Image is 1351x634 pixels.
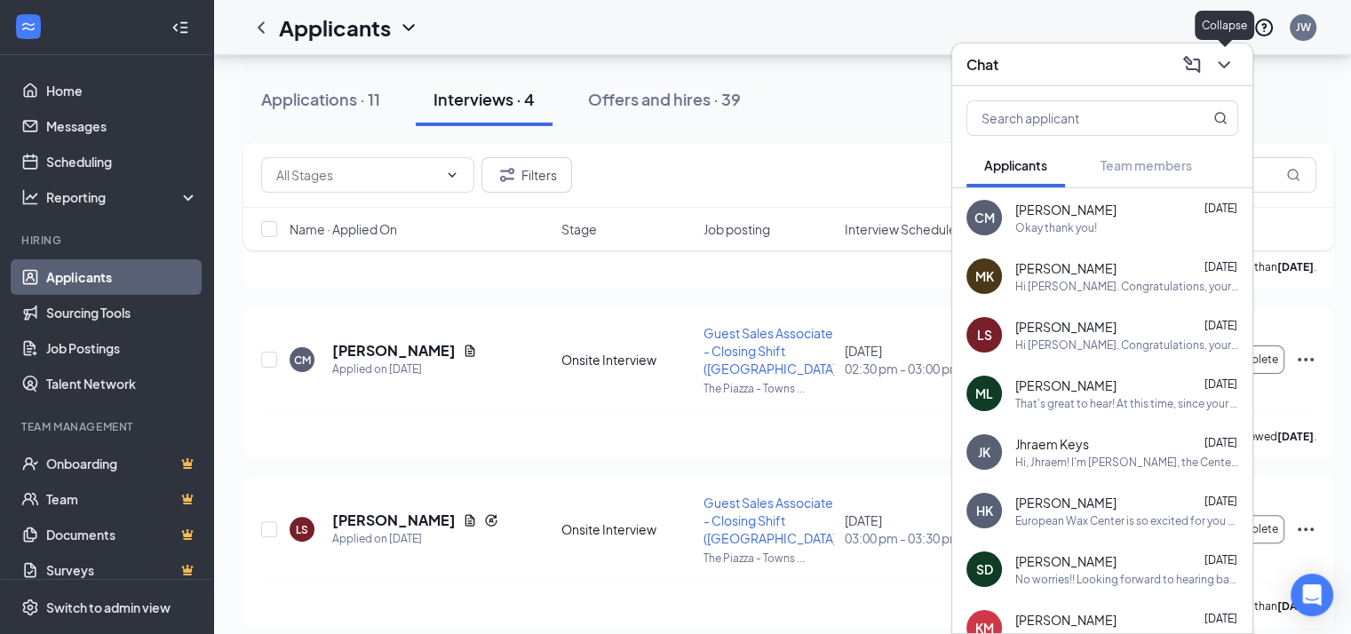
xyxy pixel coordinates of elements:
[463,344,477,358] svg: Document
[1015,396,1238,411] div: That's great to hear! At this time, since your availability does not align with my scheduling nee...
[332,361,477,378] div: Applied on [DATE]
[1277,430,1314,443] b: [DATE]
[978,443,990,461] div: JK
[46,517,198,552] a: DocumentsCrown
[975,384,993,402] div: ML
[976,560,993,578] div: SD
[46,73,198,108] a: Home
[21,188,39,206] svg: Analysis
[332,511,456,530] h5: [PERSON_NAME]
[1204,612,1237,625] span: [DATE]
[703,381,834,396] p: The Piazza - Towns ...
[171,19,189,36] svg: Collapse
[1015,494,1117,511] span: [PERSON_NAME]
[46,108,198,144] a: Messages
[1015,513,1238,528] div: European Wax Center is so excited for you to join our team! Do you know anyone else who might be ...
[561,351,692,369] div: Onsite Interview
[332,341,456,361] h5: [PERSON_NAME]
[46,598,171,616] div: Switch to admin view
[1204,319,1237,332] span: [DATE]
[433,88,535,110] div: Interviews · 4
[967,101,1178,135] input: Search applicant
[445,168,459,182] svg: ChevronDown
[1015,376,1117,394] span: [PERSON_NAME]
[966,55,998,75] h3: Chat
[332,530,498,548] div: Applied on [DATE]
[46,188,199,206] div: Reporting
[976,502,993,519] div: HK
[484,513,498,527] svg: Reapply
[1015,611,1117,629] span: [PERSON_NAME]
[1181,54,1203,75] svg: ComposeMessage
[1015,337,1238,353] div: Hi [PERSON_NAME]. Congratulations, your meeting with European Wax Center for Guest Sales Associat...
[977,326,992,344] div: LS
[845,511,975,547] div: [DATE]
[845,360,975,377] span: 02:30 pm - 03:00 pm
[1015,435,1089,453] span: Jhraem Keys
[561,220,597,238] span: Stage
[1015,259,1117,277] span: [PERSON_NAME]
[1204,495,1237,508] span: [DATE]
[46,446,198,481] a: OnboardingCrown
[1101,157,1192,173] span: Team members
[1015,318,1117,336] span: [PERSON_NAME]
[1296,20,1311,35] div: JW
[1015,455,1238,470] div: Hi, Jhraem! I'm [PERSON_NAME], the Center Manager at the [GEOGRAPHIC_DATA] EWC! I apologize for t...
[1015,552,1117,570] span: [PERSON_NAME]
[1291,574,1333,616] div: Open Intercom Messenger
[1295,519,1316,540] svg: Ellipses
[261,88,380,110] div: Applications · 11
[1195,11,1254,40] div: Collapse
[588,88,741,110] div: Offers and hires · 39
[46,330,198,366] a: Job Postings
[497,164,518,186] svg: Filter
[1295,349,1316,370] svg: Ellipses
[1204,553,1237,567] span: [DATE]
[1204,377,1237,391] span: [DATE]
[46,366,198,401] a: Talent Network
[463,513,477,527] svg: Document
[21,419,195,434] div: Team Management
[1213,111,1228,125] svg: MagnifyingGlass
[1210,51,1238,79] button: ChevronDown
[1015,572,1238,587] div: No worries!! Looking forward to hearing back from you soon!
[1286,168,1300,182] svg: MagnifyingGlass
[1204,436,1237,449] span: [DATE]
[561,520,692,538] div: Onsite Interview
[1213,54,1235,75] svg: ChevronDown
[46,481,198,517] a: TeamCrown
[46,144,198,179] a: Scheduling
[1277,599,1314,613] b: [DATE]
[1277,260,1314,273] b: [DATE]
[845,220,957,238] span: Interview Schedule
[1204,202,1237,215] span: [DATE]
[20,18,37,36] svg: WorkstreamLogo
[703,495,840,546] span: Guest Sales Associate - Closing Shift ([GEOGRAPHIC_DATA])
[1253,17,1275,38] svg: QuestionInfo
[1015,220,1097,235] div: Okay thank you!
[46,552,198,588] a: SurveysCrown
[703,220,770,238] span: Job posting
[975,267,994,285] div: MK
[974,209,995,226] div: CM
[845,342,975,377] div: [DATE]
[984,157,1047,173] span: Applicants
[481,157,572,193] button: Filter Filters
[294,353,311,368] div: CM
[296,522,308,537] div: LS
[290,220,397,238] span: Name · Applied On
[1178,51,1206,79] button: ComposeMessage
[21,598,39,616] svg: Settings
[250,17,272,38] svg: ChevronLeft
[1015,201,1117,218] span: [PERSON_NAME]
[1015,279,1238,294] div: Hi [PERSON_NAME]. Congratulations, your meeting with European Wax Center for Guest Sales Associat...
[703,551,834,566] p: The Piazza - Towns ...
[46,259,198,295] a: Applicants
[398,17,419,38] svg: ChevronDown
[279,12,391,43] h1: Applicants
[1204,260,1237,273] span: [DATE]
[21,233,195,248] div: Hiring
[46,295,198,330] a: Sourcing Tools
[845,529,975,547] span: 03:00 pm - 03:30 pm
